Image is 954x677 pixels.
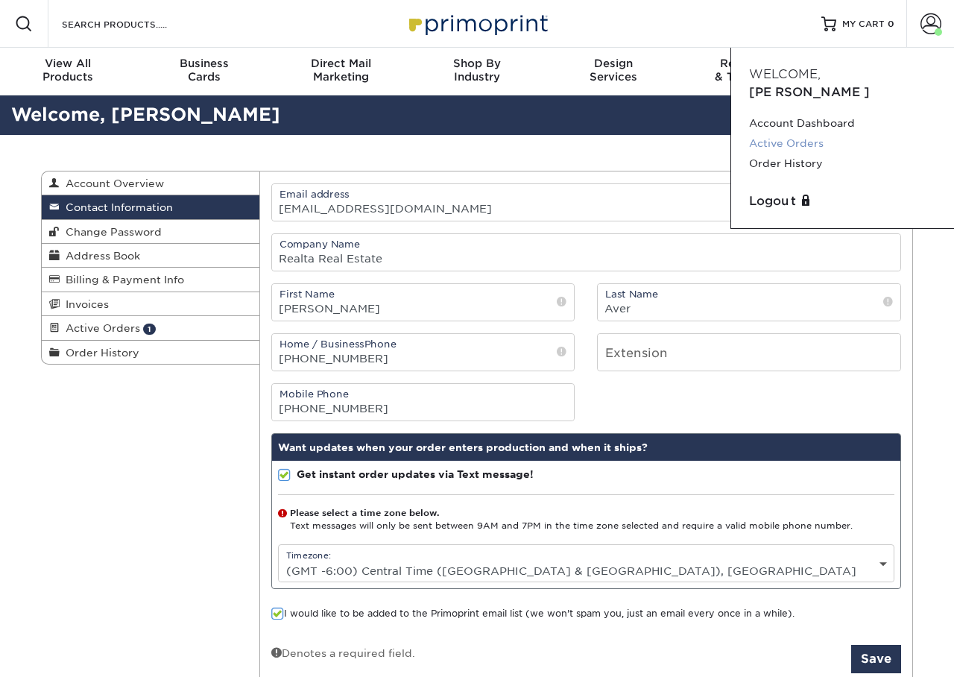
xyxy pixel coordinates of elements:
[749,192,936,210] a: Logout
[681,57,818,84] div: & Templates
[402,7,552,40] img: Primoprint
[851,645,901,673] button: Save
[271,607,795,621] label: I would like to be added to the Primoprint email list (we won't spam you, just an email every onc...
[297,468,534,480] strong: Get instant order updates via Text message!
[545,48,681,95] a: DesignServices
[42,341,259,364] a: Order History
[42,316,259,340] a: Active Orders 1
[60,226,162,238] span: Change Password
[42,244,259,268] a: Address Book
[409,57,546,84] div: Industry
[136,48,273,95] a: BusinessCards
[136,57,273,84] div: Cards
[273,57,409,84] div: Marketing
[888,19,894,29] span: 0
[42,195,259,219] a: Contact Information
[42,171,259,195] a: Account Overview
[749,154,936,174] a: Order History
[842,18,885,31] span: MY CART
[749,133,936,154] a: Active Orders
[143,324,156,335] span: 1
[749,113,936,133] a: Account Dashboard
[273,48,409,95] a: Direct MailMarketing
[545,57,681,84] div: Services
[60,298,109,310] span: Invoices
[60,347,139,359] span: Order History
[273,57,409,70] span: Direct Mail
[409,57,546,70] span: Shop By
[681,57,818,70] span: Resources
[290,508,439,518] strong: Please select a time zone below.
[60,250,140,262] span: Address Book
[409,48,546,95] a: Shop ByIndustry
[60,322,140,334] span: Active Orders
[271,645,415,661] div: Denotes a required field.
[42,220,259,244] a: Change Password
[136,57,273,70] span: Business
[272,434,901,461] div: Want updates when your order enters production and when it ships?
[60,201,173,213] span: Contact Information
[60,177,164,189] span: Account Overview
[60,15,206,33] input: SEARCH PRODUCTS.....
[749,85,870,99] span: [PERSON_NAME]
[42,292,259,316] a: Invoices
[278,507,895,533] div: Text messages will only be sent between 9AM and 7PM in the time zone selected and require a valid...
[749,67,821,81] span: Welcome,
[60,274,184,286] span: Billing & Payment Info
[42,268,259,292] a: Billing & Payment Info
[681,48,818,95] a: Resources& Templates
[545,57,681,70] span: Design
